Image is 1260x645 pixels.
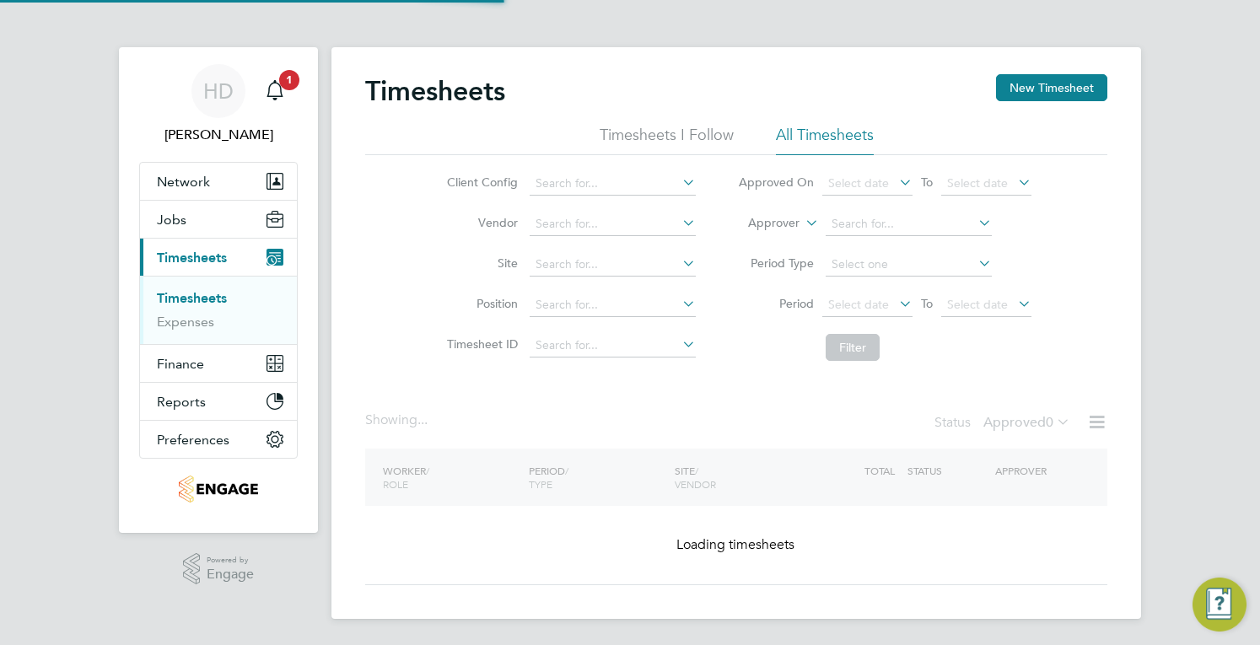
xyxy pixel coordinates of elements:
span: Preferences [157,432,229,448]
a: HD[PERSON_NAME] [139,64,298,145]
img: tribuildsolutions-logo-retina.png [179,476,257,503]
a: Timesheets [157,290,227,306]
li: All Timesheets [776,125,874,155]
label: Approved On [738,175,814,190]
label: Approver [724,215,800,232]
a: Powered byEngage [183,553,255,585]
li: Timesheets I Follow [600,125,734,155]
span: Engage [207,567,254,582]
span: Holly Dunnage [139,125,298,145]
button: Engage Resource Center [1193,578,1247,632]
span: To [916,171,938,193]
label: Client Config [442,175,518,190]
div: Status [934,411,1074,435]
button: Reports [140,383,297,420]
button: Timesheets [140,239,297,276]
span: Jobs [157,212,186,228]
span: 0 [1046,414,1053,431]
button: Preferences [140,421,297,458]
span: Timesheets [157,250,227,266]
input: Search for... [530,253,696,277]
input: Search for... [530,212,696,236]
a: 1 [258,64,292,118]
button: Filter [826,334,880,361]
label: Timesheet ID [442,336,518,352]
input: Select one [826,253,992,277]
span: 1 [279,70,299,90]
span: Finance [157,356,204,372]
label: Position [442,296,518,311]
input: Search for... [530,293,696,317]
span: Select date [947,175,1008,191]
button: Network [140,163,297,200]
button: New Timesheet [996,74,1107,101]
input: Search for... [530,334,696,357]
input: Search for... [530,172,696,196]
span: To [916,293,938,314]
h2: Timesheets [365,74,505,108]
a: Go to home page [139,476,298,503]
input: Search for... [826,212,992,236]
span: Network [157,174,210,190]
span: Select date [947,297,1008,312]
button: Finance [140,345,297,382]
label: Approved [983,414,1070,431]
span: Select date [828,175,889,191]
label: Vendor [442,215,518,230]
span: HD [203,80,234,102]
span: Powered by [207,553,254,567]
span: Select date [828,297,889,312]
label: Site [442,255,518,271]
span: ... [417,411,428,428]
label: Period [738,296,814,311]
div: Timesheets [140,276,297,344]
span: Reports [157,394,206,410]
label: Period Type [738,255,814,271]
div: Showing [365,411,431,429]
a: Expenses [157,314,214,330]
nav: Main navigation [119,47,318,533]
button: Jobs [140,201,297,238]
